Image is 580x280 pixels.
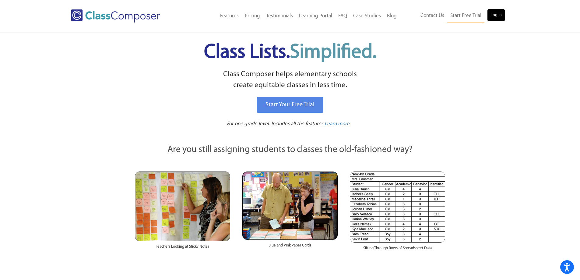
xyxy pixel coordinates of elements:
a: Start Your Free Trial [257,97,323,113]
span: Learn more. [325,121,351,126]
a: Contact Us [417,9,447,23]
a: Blog [384,9,400,23]
a: Log In [487,9,505,21]
a: Testimonials [263,9,296,23]
a: FAQ [335,9,350,23]
nav: Header Menu [400,9,505,23]
span: Simplified. [290,43,376,62]
span: Class Lists. [204,43,376,62]
a: Case Studies [350,9,384,23]
p: Are you still assigning students to classes the old-fashioned way? [135,143,445,157]
div: Blue and Pink Paper Cards [242,240,338,254]
nav: Header Menu [185,9,400,23]
a: Start Free Trial [447,9,484,23]
div: Teachers Looking at Sticky Notes [135,241,230,256]
img: Spreadsheets [350,172,445,243]
a: Pricing [242,9,263,23]
a: Learning Portal [296,9,335,23]
p: Class Composer helps elementary schools create equitable classes in less time. [134,69,446,91]
div: Sifting Through Rows of Spreadsheet Data [350,243,445,257]
img: Blue and Pink Paper Cards [242,172,338,239]
a: Learn more. [325,120,351,128]
span: Start Your Free Trial [265,102,315,108]
img: Class Composer [71,9,160,23]
span: For one grade level. Includes all the features. [227,121,325,126]
img: Teachers Looking at Sticky Notes [135,172,230,241]
a: Features [217,9,242,23]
